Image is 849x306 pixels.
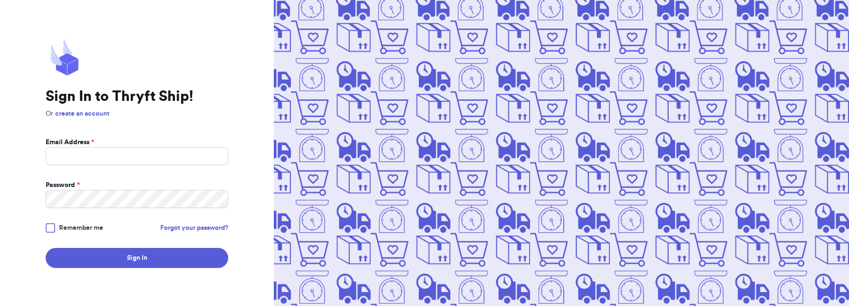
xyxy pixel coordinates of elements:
label: Password [46,180,80,190]
label: Email Address [46,138,94,147]
a: create an account [55,110,109,117]
a: Forgot your password? [160,223,228,233]
h1: Sign In to Thryft Ship! [46,88,228,105]
p: Or [46,109,228,118]
span: Remember me [59,223,103,233]
button: Sign In [46,248,228,268]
